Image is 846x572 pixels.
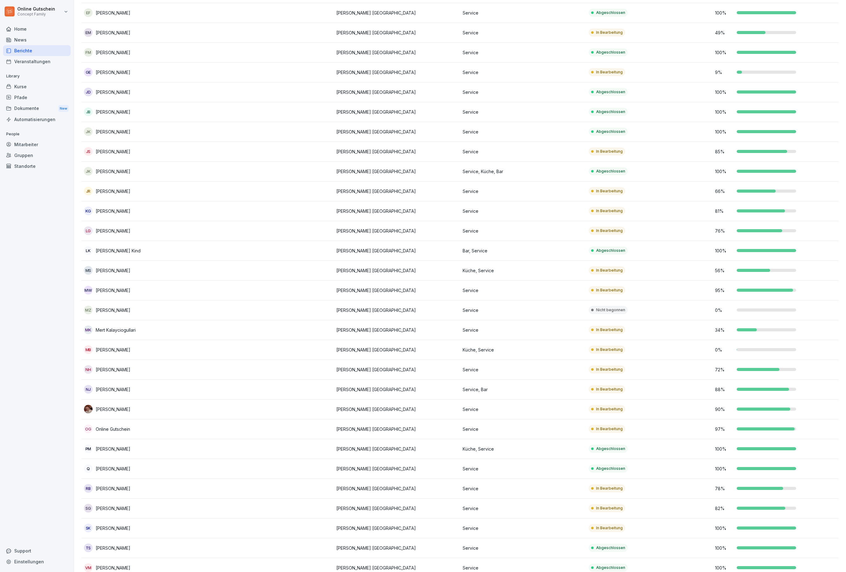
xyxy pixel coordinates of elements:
[336,386,458,393] p: [PERSON_NAME] [GEOGRAPHIC_DATA]
[96,10,130,16] p: [PERSON_NAME]
[96,327,136,333] p: Mert Kalayciogullari
[96,29,130,36] p: [PERSON_NAME]
[96,287,130,294] p: [PERSON_NAME]
[463,446,584,452] p: Küche, Service
[596,466,625,471] p: Abgeschlossen
[336,505,458,512] p: [PERSON_NAME] [GEOGRAPHIC_DATA]
[463,208,584,214] p: Service
[96,129,130,135] p: [PERSON_NAME]
[463,307,584,313] p: Service
[596,446,625,452] p: Abgeschlossen
[463,267,584,274] p: Küche, Service
[96,386,130,393] p: [PERSON_NAME]
[96,49,130,56] p: [PERSON_NAME]
[84,425,93,433] div: OG
[463,545,584,551] p: Service
[715,505,734,512] p: 82 %
[463,565,584,571] p: Service
[336,545,458,551] p: [PERSON_NAME] [GEOGRAPHIC_DATA]
[336,188,458,194] p: [PERSON_NAME] [GEOGRAPHIC_DATA]
[3,103,71,114] a: DokumenteNew
[463,168,584,175] p: Service, Küche, Bar
[715,386,734,393] p: 88 %
[463,327,584,333] p: Service
[715,208,734,214] p: 81 %
[336,29,458,36] p: [PERSON_NAME] [GEOGRAPHIC_DATA]
[96,347,130,353] p: [PERSON_NAME]
[715,565,734,571] p: 100 %
[84,524,93,532] div: SK
[96,565,130,571] p: [PERSON_NAME]
[596,69,623,75] p: In Bearbeitung
[3,92,71,103] a: Pfade
[3,45,71,56] div: Berichte
[84,246,93,255] div: LK
[84,544,93,552] div: TS
[84,68,93,76] div: GE
[463,366,584,373] p: Service
[336,49,458,56] p: [PERSON_NAME] [GEOGRAPHIC_DATA]
[715,129,734,135] p: 100 %
[84,266,93,275] div: MS
[336,208,458,214] p: [PERSON_NAME] [GEOGRAPHIC_DATA]
[463,525,584,531] p: Service
[463,109,584,115] p: Service
[463,188,584,194] p: Service
[715,287,734,294] p: 95 %
[463,129,584,135] p: Service
[96,267,130,274] p: [PERSON_NAME]
[715,148,734,155] p: 85 %
[84,28,93,37] div: EM
[3,34,71,45] a: News
[463,148,584,155] p: Service
[336,347,458,353] p: [PERSON_NAME] [GEOGRAPHIC_DATA]
[96,109,130,115] p: [PERSON_NAME]
[596,89,625,95] p: Abgeschlossen
[715,426,734,432] p: 97 %
[96,247,141,254] p: [PERSON_NAME] Kind
[715,327,734,333] p: 34 %
[96,168,130,175] p: [PERSON_NAME]
[17,12,55,16] p: Concept Family
[336,465,458,472] p: [PERSON_NAME] [GEOGRAPHIC_DATA]
[715,29,734,36] p: 49 %
[463,69,584,76] p: Service
[715,109,734,115] p: 100 %
[596,505,623,511] p: In Bearbeitung
[596,525,623,531] p: In Bearbeitung
[596,248,625,253] p: Abgeschlossen
[3,71,71,81] p: Library
[84,444,93,453] div: PM
[596,327,623,333] p: In Bearbeitung
[3,161,71,172] a: Standorte
[96,545,130,551] p: [PERSON_NAME]
[336,485,458,492] p: [PERSON_NAME] [GEOGRAPHIC_DATA]
[84,167,93,176] div: JK
[3,56,71,67] a: Veranstaltungen
[3,556,71,567] div: Einstellungen
[336,10,458,16] p: [PERSON_NAME] [GEOGRAPHIC_DATA]
[336,89,458,95] p: [PERSON_NAME] [GEOGRAPHIC_DATA]
[96,485,130,492] p: [PERSON_NAME]
[463,347,584,353] p: Küche, Service
[596,426,623,432] p: In Bearbeitung
[96,69,130,76] p: [PERSON_NAME]
[336,565,458,571] p: [PERSON_NAME] [GEOGRAPHIC_DATA]
[463,426,584,432] p: Service
[96,525,130,531] p: [PERSON_NAME]
[336,525,458,531] p: [PERSON_NAME] [GEOGRAPHIC_DATA]
[715,49,734,56] p: 100 %
[715,267,734,274] p: 56 %
[715,228,734,234] p: 76 %
[84,187,93,195] div: JR
[84,147,93,156] div: JS
[596,545,625,551] p: Abgeschlossen
[463,386,584,393] p: Service, Bar
[715,69,734,76] p: 9 %
[336,327,458,333] p: [PERSON_NAME] [GEOGRAPHIC_DATA]
[596,406,623,412] p: In Bearbeitung
[84,8,93,17] div: EF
